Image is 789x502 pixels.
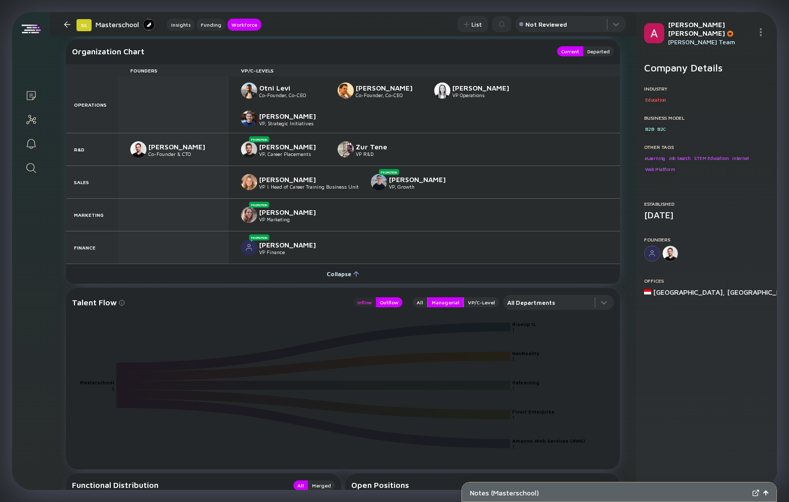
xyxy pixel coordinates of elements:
[167,19,195,31] button: Insights
[644,86,769,92] div: Industry
[376,297,403,307] button: Outflow
[241,111,257,127] img: Charlie Taibi picture
[259,216,326,222] div: VP Marketing
[644,278,769,284] div: Offices
[259,92,326,98] div: Co-Founder, Co-CEO
[72,295,343,310] div: Talent Flow
[470,488,748,497] div: Notes ( Masterschool )
[229,67,620,73] div: VP/C-Levels
[379,169,399,175] div: Promotion
[668,38,753,46] div: [PERSON_NAME] Team
[389,184,455,190] div: VP, Growth
[512,438,585,444] text: Amazon Web Services (AWS)
[259,184,359,190] div: VP | Head of Career Training Business Unit
[353,297,376,307] button: Inflow
[112,385,114,391] text: 5
[66,166,118,198] div: Sales
[512,379,539,385] text: itslearning
[293,480,308,490] button: All
[12,155,50,179] a: Search
[351,480,614,489] div: Open Positions
[644,201,769,207] div: Established
[668,153,692,163] div: Job Search
[12,82,50,107] a: Lists
[259,208,326,216] div: [PERSON_NAME]
[512,356,514,362] text: 1
[12,107,50,131] a: Investor Map
[308,480,335,490] div: Merged
[644,115,769,121] div: Business Model
[259,83,326,92] div: Otni Levi
[512,408,555,414] text: Fiverr Enterprise
[12,131,50,155] a: Reminders
[259,175,326,184] div: [PERSON_NAME]
[148,142,215,151] div: [PERSON_NAME]
[80,379,114,385] text: Masterschool
[72,46,547,56] div: Organization Chart
[66,133,118,165] div: R&D
[66,199,118,231] div: Marketing
[241,82,257,99] img: Otni Levi picture
[259,240,326,249] div: [PERSON_NAME]
[241,239,257,256] img: Rona Shemesh-Davidov picture
[148,151,215,157] div: Co-Founder & CTO
[427,297,464,307] button: Managerial
[644,164,676,175] div: Web Platform
[644,62,769,73] h2: Company Details
[464,297,499,307] button: VP/C-Level
[338,141,354,157] img: Zur Tene picture
[413,297,427,307] button: All
[752,489,759,496] img: Expand Notes
[656,124,667,134] div: B2C
[668,20,753,37] div: [PERSON_NAME] [PERSON_NAME]
[227,20,261,30] div: Workforce
[356,142,422,151] div: Zur Tene
[763,490,768,495] img: Open Notes
[452,83,519,92] div: [PERSON_NAME]
[249,202,269,208] div: Promotion
[66,231,118,264] div: Finance
[356,151,422,157] div: VP R&D
[118,67,229,73] div: Founders
[512,385,514,391] text: 1
[249,136,269,142] div: Promotion
[259,249,326,255] div: VP Finance
[241,174,257,190] img: Maayan Yavne picture
[644,144,769,150] div: Other Tags
[452,92,519,98] div: VP Operations
[356,83,422,92] div: [PERSON_NAME]
[457,17,488,32] div: List
[434,82,450,99] img: Inbal Chameides picture
[66,264,620,284] button: Collapse
[457,16,488,32] button: List
[757,28,765,36] img: Menu
[644,124,655,134] div: B2B
[76,19,92,31] div: 55
[96,18,155,31] div: Masterschool
[653,288,725,296] div: [GEOGRAPHIC_DATA] ,
[583,46,614,56] button: Departed
[512,321,536,327] text: RiseUp IL
[197,20,225,30] div: Funding
[227,19,261,31] button: Workforce
[259,112,326,120] div: [PERSON_NAME]
[557,46,583,56] button: Current
[321,266,365,282] div: Collapse
[389,175,455,184] div: [PERSON_NAME]
[130,141,146,157] img: Eran Glicksman picture
[525,21,567,28] div: Not Reviewed
[241,141,257,157] img: Nitay Bareli picture
[259,120,326,126] div: VP, Strategic Initiatives
[428,297,463,307] div: Managerial
[644,210,769,220] div: [DATE]
[259,142,326,151] div: [PERSON_NAME]
[512,350,539,356] text: NeuReality
[259,151,326,157] div: VP, Career Placements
